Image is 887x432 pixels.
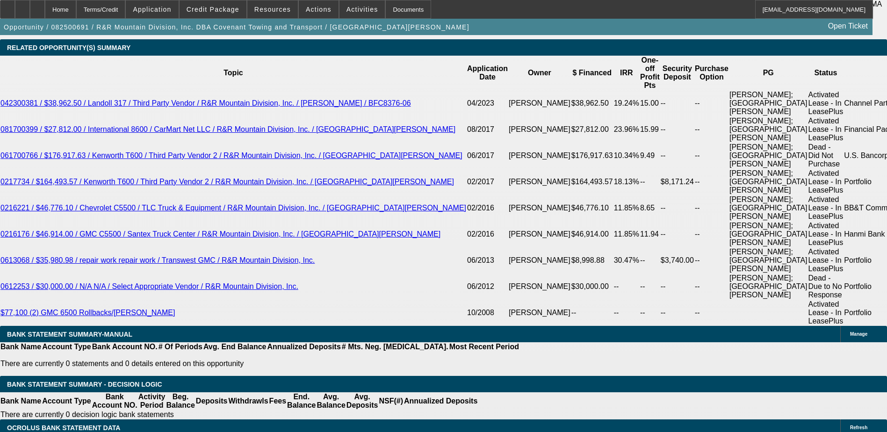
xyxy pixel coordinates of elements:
[508,274,571,300] td: [PERSON_NAME]
[850,425,867,430] span: Refresh
[729,169,808,195] td: [PERSON_NAME]; [GEOGRAPHIC_DATA][PERSON_NAME]
[7,331,132,338] span: BANK STATEMENT SUMMARY-MANUAL
[0,204,466,212] a: 0216221 / $46,776.10 / Chevrolet C5500 / TLC Truck & Equipment / R&R Mountain Division, Inc. / [G...
[694,274,729,300] td: --
[166,392,195,410] th: Beg. Balance
[126,0,178,18] button: Application
[640,143,660,169] td: 9.49
[508,169,571,195] td: [PERSON_NAME]
[660,300,694,326] td: --
[0,282,298,290] a: 0612253 / $30,000.00 / N/A N/A / Select Appropriate Vendor / R&R Mountain Division, Inc.
[0,99,411,107] a: 042300381 / $38,962.50 / Landoll 317 / Third Party Vendor / R&R Mountain Division, Inc. / [PERSON...
[158,342,203,352] th: # Of Periods
[808,300,844,326] td: Activated Lease - In LeasePlus
[640,195,660,221] td: 8.65
[808,221,844,247] td: Activated Lease - In LeasePlus
[42,392,92,410] th: Account Type
[571,221,613,247] td: $46,914.00
[467,90,508,116] td: 04/2023
[694,90,729,116] td: --
[640,300,660,326] td: --
[571,274,613,300] td: $30,000.00
[571,56,613,90] th: $ Financed
[808,195,844,221] td: Activated Lease - In LeasePlus
[4,23,469,31] span: Opportunity / 082500691 / R&R Mountain Division, Inc. DBA Covenant Towing and Transport / [GEOGRA...
[467,300,508,326] td: 10/2008
[0,360,519,368] p: There are currently 0 statements and 0 details entered on this opportunity
[508,221,571,247] td: [PERSON_NAME]
[660,90,694,116] td: --
[299,0,339,18] button: Actions
[660,195,694,221] td: --
[0,151,462,159] a: 061700766 / $176,917.63 / Kenworth T600 / Third Party Vendor 2 / R&R Mountain Division, Inc. / [G...
[187,6,239,13] span: Credit Package
[613,90,640,116] td: 19.24%
[341,342,449,352] th: # Mts. Neg. [MEDICAL_DATA].
[339,0,385,18] button: Activities
[613,143,640,169] td: 10.34%
[571,247,613,274] td: $8,998.88
[228,392,268,410] th: Withdrawls
[694,116,729,143] td: --
[508,300,571,326] td: [PERSON_NAME]
[640,56,660,90] th: One-off Profit Pts
[824,18,872,34] a: Open Ticket
[404,392,478,410] th: Annualized Deposits
[0,230,440,238] a: 0216176 / $46,914.00 / GMC C5500 / Santex Truck Center / R&R Mountain Division, Inc. / [GEOGRAPHI...
[571,90,613,116] td: $38,962.50
[571,116,613,143] td: $27,812.00
[378,392,404,410] th: NSF(#)
[613,274,640,300] td: --
[660,143,694,169] td: --
[613,247,640,274] td: 30.47%
[7,381,162,388] span: Bank Statement Summary - Decision Logic
[254,6,291,13] span: Resources
[729,56,808,90] th: PG
[613,221,640,247] td: 11.85%
[195,392,228,410] th: Deposits
[808,274,844,300] td: Dead - Due to No Response
[694,300,729,326] td: --
[694,195,729,221] td: --
[180,0,246,18] button: Credit Package
[287,392,316,410] th: End. Balance
[660,221,694,247] td: --
[467,56,508,90] th: Application Date
[7,424,120,432] span: OCROLUS BANK STATEMENT DATA
[660,274,694,300] td: --
[571,300,613,326] td: --
[729,195,808,221] td: [PERSON_NAME]; [GEOGRAPHIC_DATA][PERSON_NAME]
[808,143,844,169] td: Dead - Did Not Purchase
[660,247,694,274] td: $3,740.00
[850,331,867,337] span: Manage
[613,116,640,143] td: 23.96%
[267,342,341,352] th: Annualized Deposits
[694,143,729,169] td: --
[269,392,287,410] th: Fees
[808,56,844,90] th: Status
[346,6,378,13] span: Activities
[808,116,844,143] td: Activated Lease - In LeasePlus
[508,247,571,274] td: [PERSON_NAME]
[694,221,729,247] td: --
[640,169,660,195] td: --
[571,169,613,195] td: $164,493.57
[508,116,571,143] td: [PERSON_NAME]
[613,56,640,90] th: IRR
[203,342,267,352] th: Avg. End Balance
[694,247,729,274] td: --
[0,178,454,186] a: 0217734 / $164,493.57 / Kenworth T600 / Third Party Vendor 2 / R&R Mountain Division, Inc. / [GEO...
[467,221,508,247] td: 02/2016
[729,116,808,143] td: [PERSON_NAME]; [GEOGRAPHIC_DATA][PERSON_NAME]
[467,116,508,143] td: 08/2017
[660,116,694,143] td: --
[508,143,571,169] td: [PERSON_NAME]
[467,195,508,221] td: 02/2016
[346,392,379,410] th: Avg. Deposits
[306,6,332,13] span: Actions
[640,247,660,274] td: --
[467,143,508,169] td: 06/2017
[640,274,660,300] td: --
[7,44,130,51] span: RELATED OPPORTUNITY(S) SUMMARY
[729,221,808,247] td: [PERSON_NAME]; [GEOGRAPHIC_DATA][PERSON_NAME]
